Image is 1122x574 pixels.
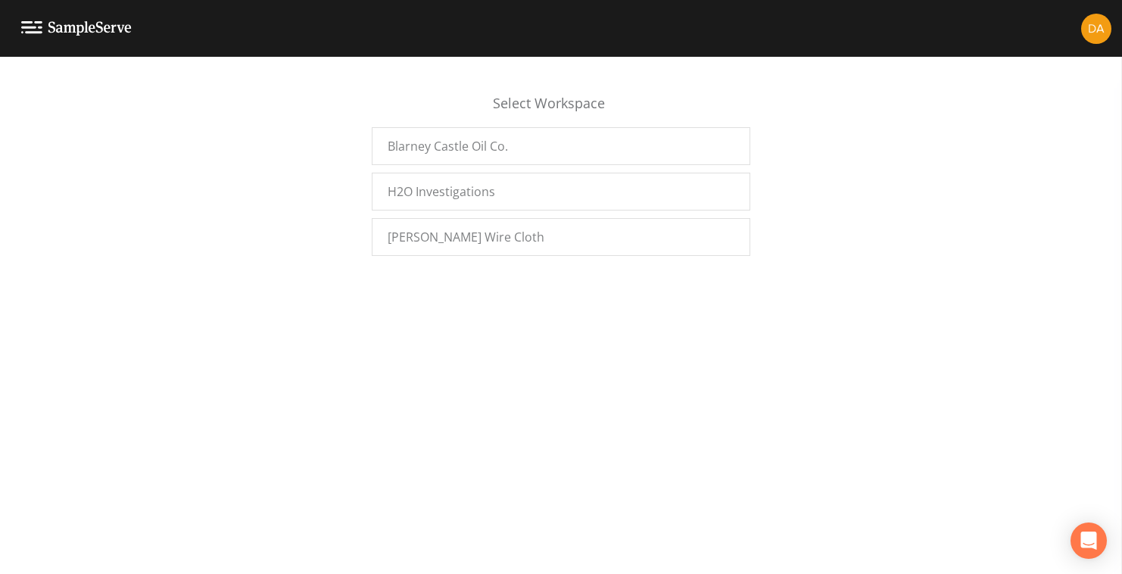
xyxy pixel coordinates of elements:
[21,21,132,36] img: logo
[372,93,750,127] div: Select Workspace
[1071,523,1107,559] div: Open Intercom Messenger
[1081,14,1111,44] img: e87f1c0e44c1658d59337c30f0e43455
[388,182,495,201] span: H2O Investigations
[372,218,750,256] a: [PERSON_NAME] Wire Cloth
[372,127,750,165] a: Blarney Castle Oil Co.
[388,228,544,246] span: [PERSON_NAME] Wire Cloth
[372,173,750,211] a: H2O Investigations
[388,137,508,155] span: Blarney Castle Oil Co.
